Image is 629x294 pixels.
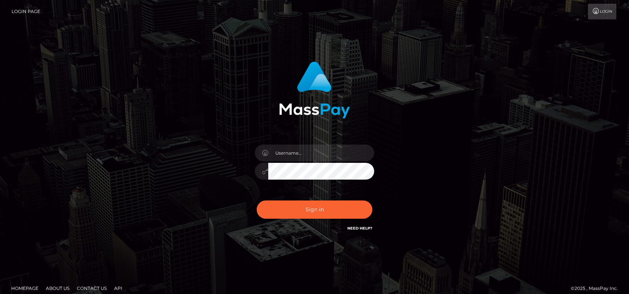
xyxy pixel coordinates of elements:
img: MassPay Login [279,61,350,118]
button: Sign in [257,200,372,219]
a: Login Page [12,4,40,19]
a: Contact Us [74,282,110,294]
input: Username... [268,145,374,161]
a: Login [588,4,616,19]
a: API [111,282,125,294]
a: About Us [43,282,72,294]
a: Need Help? [347,226,372,231]
div: © 2025 , MassPay Inc. [571,284,623,293]
a: Homepage [8,282,41,294]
